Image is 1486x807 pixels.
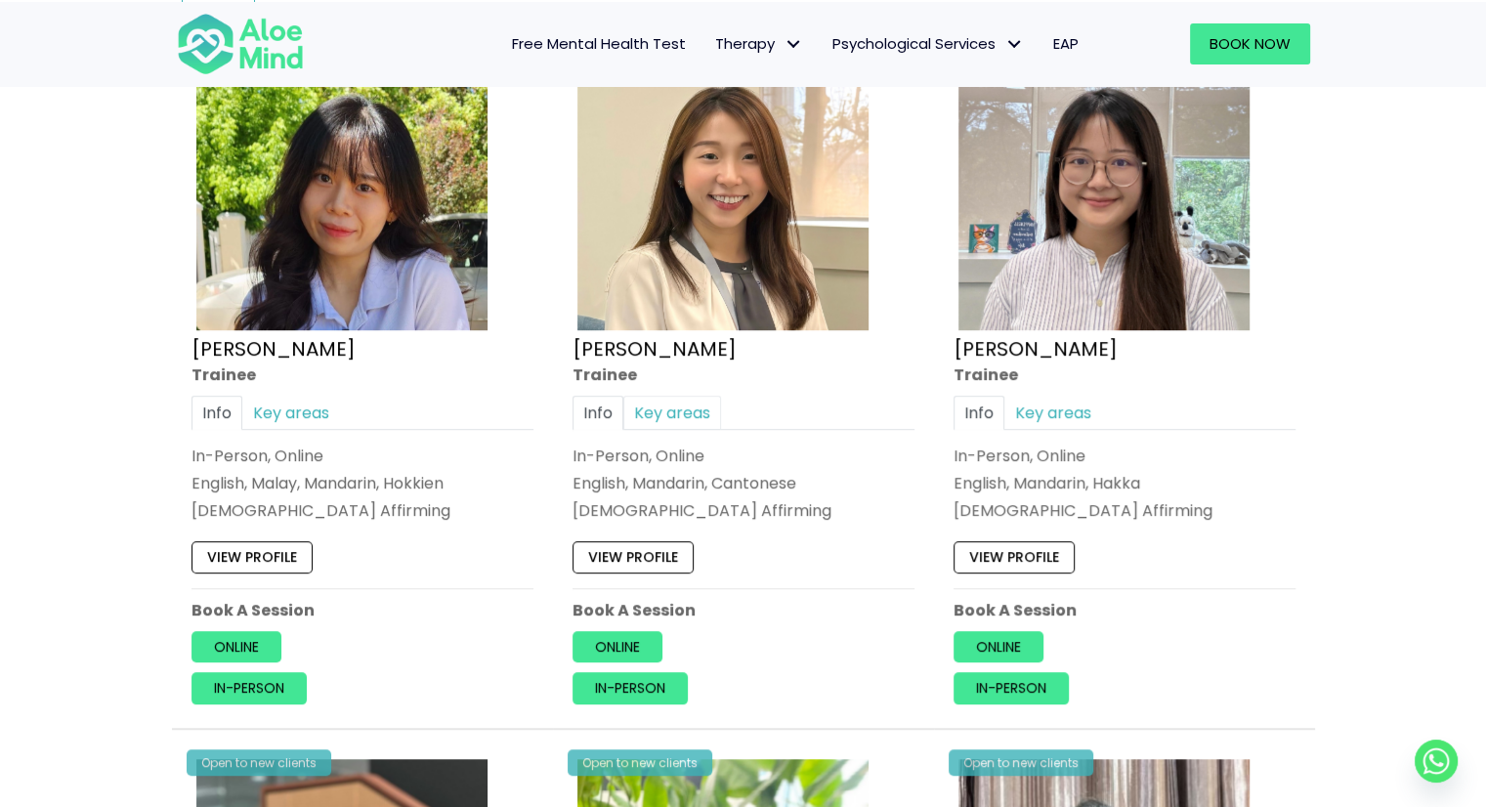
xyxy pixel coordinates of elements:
[954,541,1075,573] a: View profile
[623,395,721,429] a: Key areas
[1210,33,1291,54] span: Book Now
[958,39,1250,330] img: IMG_3049 – Joanne Lee
[191,395,242,429] a: Info
[573,334,737,361] a: [PERSON_NAME]
[191,499,533,522] div: [DEMOGRAPHIC_DATA] Affirming
[954,631,1043,662] a: Online
[701,23,818,64] a: TherapyTherapy: submenu
[573,598,914,620] p: Book A Session
[191,598,533,620] p: Book A Session
[191,334,356,361] a: [PERSON_NAME]
[954,395,1004,429] a: Info
[187,749,331,776] div: Open to new clients
[1415,740,1458,783] a: Whatsapp
[191,541,313,573] a: View profile
[954,499,1295,522] div: [DEMOGRAPHIC_DATA] Affirming
[780,29,808,58] span: Therapy: submenu
[196,39,488,330] img: Aloe Mind Profile Pic – Christie Yong Kar Xin
[568,749,712,776] div: Open to new clients
[573,445,914,467] div: In-Person, Online
[191,672,307,703] a: In-person
[191,631,281,662] a: Online
[242,395,340,429] a: Key areas
[954,362,1295,385] div: Trainee
[512,33,686,54] span: Free Mental Health Test
[573,395,623,429] a: Info
[1053,33,1079,54] span: EAP
[573,672,688,703] a: In-person
[191,445,533,467] div: In-Person, Online
[1004,395,1102,429] a: Key areas
[1000,29,1029,58] span: Psychological Services: submenu
[577,39,869,330] img: IMG_1660 – Tracy Kwah
[954,445,1295,467] div: In-Person, Online
[954,598,1295,620] p: Book A Session
[1039,23,1093,64] a: EAP
[715,33,803,54] span: Therapy
[573,362,914,385] div: Trainee
[177,12,304,76] img: Aloe mind Logo
[818,23,1039,64] a: Psychological ServicesPsychological Services: submenu
[497,23,701,64] a: Free Mental Health Test
[832,33,1024,54] span: Psychological Services
[573,472,914,494] p: English, Mandarin, Cantonese
[954,334,1118,361] a: [PERSON_NAME]
[1190,23,1310,64] a: Book Now
[949,749,1093,776] div: Open to new clients
[573,631,662,662] a: Online
[329,23,1093,64] nav: Menu
[954,472,1295,494] p: English, Mandarin, Hakka
[954,672,1069,703] a: In-person
[191,472,533,494] p: English, Malay, Mandarin, Hokkien
[573,499,914,522] div: [DEMOGRAPHIC_DATA] Affirming
[573,541,694,573] a: View profile
[191,362,533,385] div: Trainee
